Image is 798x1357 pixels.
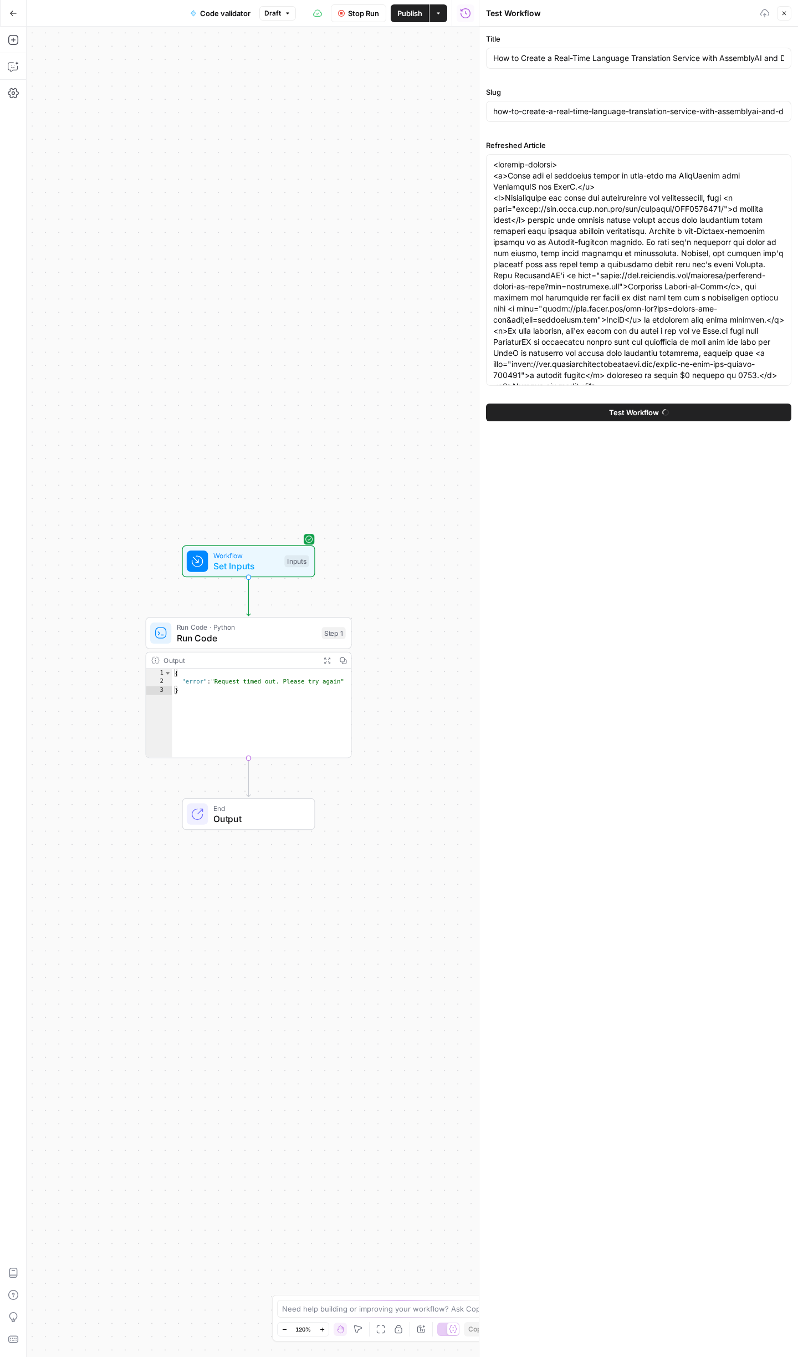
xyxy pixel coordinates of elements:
[146,669,172,678] div: 1
[486,86,791,98] label: Slug
[609,407,659,418] span: Test Workflow
[183,4,257,22] button: Code validator
[486,404,791,421] button: Test Workflow
[177,622,316,632] span: Run Code · Python
[247,758,250,797] g: Edge from step_1 to end
[213,550,279,560] span: Workflow
[348,8,379,19] span: Stop Run
[213,803,304,813] span: End
[146,798,352,830] div: EndOutput
[213,559,279,573] span: Set Inputs
[164,669,171,678] span: Toggle code folding, rows 1 through 3
[284,555,309,568] div: Inputs
[397,8,422,19] span: Publish
[146,678,172,687] div: 2
[264,8,281,18] span: Draft
[146,545,352,578] div: WorkflowSet InputsInputs
[247,577,250,616] g: Edge from start to step_1
[200,8,250,19] span: Code validator
[259,6,296,21] button: Draft
[295,1325,311,1334] span: 120%
[163,655,315,666] div: Output
[468,1324,485,1334] span: Copy
[464,1322,489,1336] button: Copy
[146,686,172,695] div: 3
[146,617,352,758] div: Run Code · PythonRun CodeStep 1Output{ "error":"Request timed out. Please try again"}
[213,812,304,825] span: Output
[486,140,791,151] label: Refreshed Article
[486,33,791,44] label: Title
[331,4,386,22] button: Stop Run
[322,627,346,639] div: Step 1
[177,631,316,645] span: Run Code
[391,4,429,22] button: Publish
